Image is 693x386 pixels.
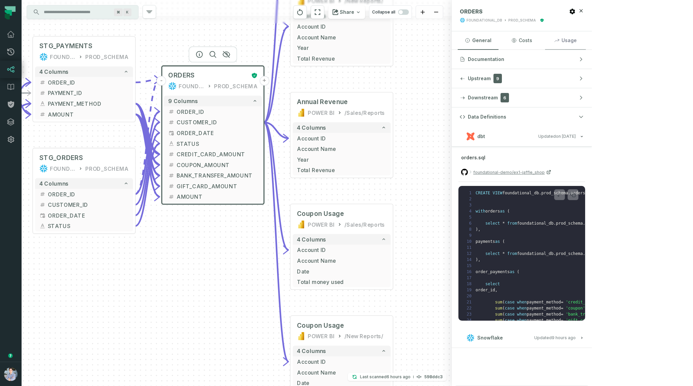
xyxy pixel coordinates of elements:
button: BANK_TRANSFER_AMOUNT [164,170,262,181]
span: = [561,312,563,317]
span: payments [476,239,495,244]
button: Costs [501,31,542,50]
span: . [583,251,585,256]
span: sum [495,306,503,311]
span: sum [495,300,503,304]
button: PAYMENT_METHOD [35,98,133,109]
h4: 598ddc3 [424,375,443,379]
span: 21 [462,299,476,305]
button: ORDER_ID [35,77,133,88]
span: ORDER_ID [177,108,258,116]
span: payment_method [527,306,561,311]
div: /Sales/Reports [344,220,385,229]
button: PAYMENT_ID [35,88,133,98]
span: decimal [39,79,46,86]
span: Annual Revenue [297,98,348,106]
span: Coupon Usage [297,210,344,218]
button: Account Name [293,32,391,43]
div: PROD_SCHEMA [508,18,536,23]
span: 2 [462,196,476,202]
button: COUPON_AMOUNT [164,160,262,170]
button: - [157,76,166,86]
div: FOUNDATIONAL_DB [50,53,76,61]
span: BANK_TRANSFER_AMOUNT [177,171,258,180]
span: decimal [168,162,175,168]
button: CREDIT_CARD_AMOUNT [164,149,262,160]
button: Total Revenue [293,53,391,64]
span: foundational_db [517,251,553,256]
div: PROD_SCHEMA [85,164,129,173]
g: Edge from 065ad36bfe8571d0d37ef1ec05f417fb to 0dd85c77dd217d0afb16c7d4fb3eff19 [135,133,160,216]
span: when [517,318,527,323]
span: Total money used [297,278,386,286]
g: Edge from 065ad36bfe8571d0d37ef1ec05f417fb to 0dd85c77dd217d0afb16c7d4fb3eff19 [135,122,160,205]
button: AMOUNT [164,191,262,202]
span: CREATE [476,191,490,195]
button: Total Revenue [293,165,391,175]
button: Share [328,5,365,19]
g: Edge from c8867c613c347eb7857e509391c84b7d to 0dd85c77dd217d0afb16c7d4fb3eff19 [135,114,160,175]
span: when [517,306,527,311]
span: prod_schema [556,251,582,256]
g: Edge from c8867c613c347eb7857e509391c84b7d to 0dd85c77dd217d0afb16c7d4fb3eff19 [135,114,160,197]
span: Year [297,156,386,164]
g: Edge from 616efa676917f6a678dd14162abb4313 to c8867c613c347eb7857e509391c84b7d [6,104,31,115]
span: 'credit_card' [566,300,597,304]
span: . [583,221,585,226]
div: /Sales/Reports [344,108,385,117]
span: 6 [501,93,509,102]
p: Last scanned [360,374,411,380]
span: 4 columns [39,69,69,75]
button: Year [293,154,391,165]
span: timestamp [168,130,175,136]
span: 8 [462,226,476,232]
span: CREDIT_CARD_AMOUNT [177,150,258,158]
button: Account Name [293,255,391,266]
span: string [39,100,46,107]
span: foundational_db [517,221,553,226]
span: decimal [39,111,46,118]
span: select [485,251,500,256]
button: ORDER_DATE [35,210,133,221]
button: Downstream6 [452,88,592,107]
g: Edge from 065ad36bfe8571d0d37ef1ec05f417fb to 0dd85c77dd217d0afb16c7d4fb3eff19 [135,111,160,194]
span: Press ⌘ + K to focus the search bar [114,8,123,16]
span: 10 [462,238,476,245]
g: Edge from 0dd85c77dd217d0afb16c7d4fb3eff19 to 9d59a788612dc060523a8f5939ba2e14 [264,122,289,362]
span: 'gift_card' [566,318,592,323]
span: foundational_db [503,191,539,195]
button: Date [293,266,391,277]
button: Account Name [293,367,391,378]
span: 4 columns [39,180,69,187]
span: 18 [462,281,476,287]
span: orders [485,209,500,214]
span: select [485,282,500,286]
span: Account ID [297,246,386,254]
button: Documentation [452,50,592,69]
span: payment_method [527,312,561,317]
span: 4 columns [297,348,326,354]
span: Total Revenue [297,166,386,174]
button: ORDER_ID [35,189,133,199]
span: decimal [168,194,175,200]
span: ( [502,312,505,317]
div: Certified [249,72,258,79]
span: = [561,318,563,323]
span: ORDER_ID [48,78,129,87]
div: /New Reports/ [344,332,383,340]
g: Edge from c8867c613c347eb7857e509391c84b7d to 0dd85c77dd217d0afb16c7d4fb3eff19 [135,104,160,165]
span: AMOUNT [177,193,258,201]
span: Year [297,44,386,52]
button: GIFT_CARD_AMOUNT [164,181,262,192]
span: Upstream [468,75,491,82]
div: FOUNDATIONAL_DB [179,82,205,90]
span: = [561,306,563,311]
span: , [495,288,498,292]
g: Edge from c8867c613c347eb7857e509391c84b7d to 0dd85c77dd217d0afb16c7d4fb3eff19 [135,114,160,154]
span: order_id [476,288,495,292]
span: select [485,221,500,226]
g: Edge from 065ad36bfe8571d0d37ef1ec05f417fb to 0dd85c77dd217d0afb16c7d4fb3eff19 [135,143,160,226]
span: decimal [39,191,46,197]
relative-time: Jan 6, 2025, 1:15 PM GMT+2 [556,134,576,139]
g: Edge from 0dd85c77dd217d0afb16c7d4fb3eff19 to e27c983e92a3f40c9627bb0868be3032 [264,27,289,122]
